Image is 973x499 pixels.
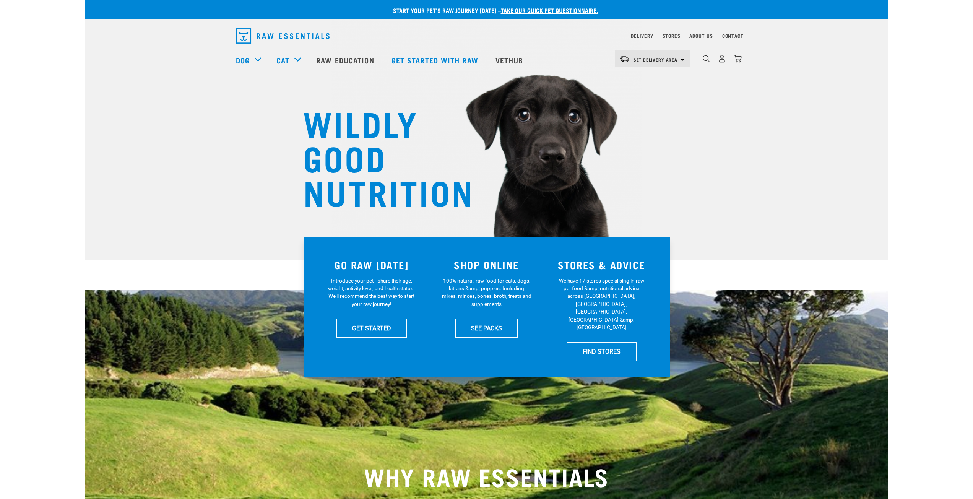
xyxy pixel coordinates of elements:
p: Start your pet’s raw journey [DATE] – [91,6,894,15]
h3: STORES & ADVICE [549,259,655,271]
a: Dog [236,54,250,66]
nav: dropdown navigation [230,25,744,47]
a: Delivery [631,34,653,37]
a: Raw Education [309,45,383,75]
a: Get started with Raw [384,45,488,75]
h3: SHOP ONLINE [434,259,539,271]
img: home-icon-1@2x.png [703,55,710,62]
a: FIND STORES [567,342,637,361]
img: user.png [718,55,726,63]
p: We have 17 stores specialising in raw pet food &amp; nutritional advice across [GEOGRAPHIC_DATA],... [557,277,647,332]
a: About Us [689,34,713,37]
span: Set Delivery Area [634,58,678,61]
a: Vethub [488,45,533,75]
p: 100% natural, raw food for cats, dogs, kittens &amp; puppies. Including mixes, minces, bones, bro... [442,277,531,308]
a: Cat [276,54,289,66]
h3: GO RAW [DATE] [319,259,425,271]
a: Stores [663,34,681,37]
a: take our quick pet questionnaire. [501,8,598,12]
a: Contact [722,34,744,37]
img: van-moving.png [619,55,630,62]
h1: WILDLY GOOD NUTRITION [303,105,456,208]
img: home-icon@2x.png [734,55,742,63]
img: Raw Essentials Logo [236,28,330,44]
a: SEE PACKS [455,319,518,338]
p: Introduce your pet—share their age, weight, activity level, and health status. We'll recommend th... [326,277,416,308]
nav: dropdown navigation [85,45,888,75]
a: GET STARTED [336,319,407,338]
h2: WHY RAW ESSENTIALS [236,462,737,490]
